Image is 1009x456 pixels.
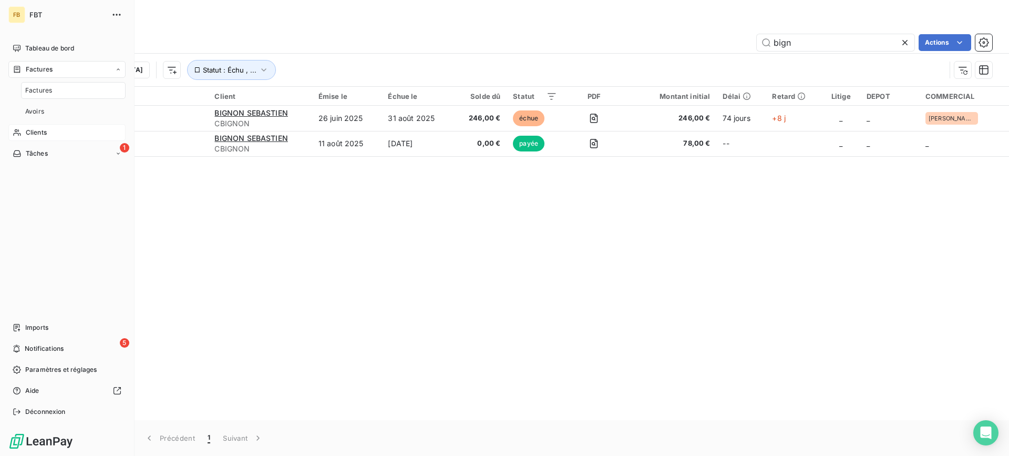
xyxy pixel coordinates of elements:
[772,92,815,100] div: Retard
[25,365,97,374] span: Paramètres et réglages
[25,386,39,396] span: Aide
[828,92,854,100] div: Litige
[214,144,305,154] span: CBIGNON
[187,60,276,80] button: Statut : Échu , ...
[460,92,501,100] div: Solde dû
[120,143,129,153] span: 1
[25,86,52,95] span: Factures
[217,427,270,449] button: Suivant
[382,106,453,131] td: 31 août 2025
[26,128,47,137] span: Clients
[382,131,453,156] td: [DATE]
[570,92,619,100] div: PDF
[513,136,544,151] span: payée
[8,433,74,450] img: Logo LeanPay
[318,92,376,100] div: Émise le
[757,34,914,51] input: Rechercher
[388,92,447,100] div: Échue le
[772,114,786,123] span: +8 j
[513,92,557,100] div: Statut
[867,114,870,123] span: _
[120,338,129,348] span: 5
[716,106,766,131] td: 74 jours
[214,108,287,117] span: BIGNON SEBASTIEN
[723,92,759,100] div: Délai
[203,66,256,74] span: Statut : Échu , ...
[25,323,48,332] span: Imports
[839,114,842,123] span: _
[25,344,64,353] span: Notifications
[8,382,126,399] a: Aide
[919,34,971,51] button: Actions
[214,134,287,143] span: BIGNON SEBASTIEN
[312,131,382,156] td: 11 août 2025
[839,139,842,148] span: _
[312,106,382,131] td: 26 juin 2025
[25,107,44,116] span: Avoirs
[513,110,544,126] span: échue
[973,420,998,445] div: Open Intercom Messenger
[201,427,217,449] button: 1
[25,44,74,53] span: Tableau de bord
[867,139,870,148] span: _
[214,118,305,129] span: CBIGNON
[925,139,929,148] span: _
[29,11,105,19] span: FBT
[460,138,501,149] span: 0,00 €
[867,92,913,100] div: DEPOT
[208,433,210,443] span: 1
[214,92,305,100] div: Client
[138,427,201,449] button: Précédent
[716,131,766,156] td: --
[25,407,66,417] span: Déconnexion
[631,113,710,124] span: 246,00 €
[26,65,53,74] span: Factures
[631,92,710,100] div: Montant initial
[631,138,710,149] span: 78,00 €
[8,6,25,23] div: FB
[929,115,975,121] span: [PERSON_NAME]
[925,92,1003,100] div: COMMERCIAL
[460,113,501,124] span: 246,00 €
[26,149,48,158] span: Tâches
